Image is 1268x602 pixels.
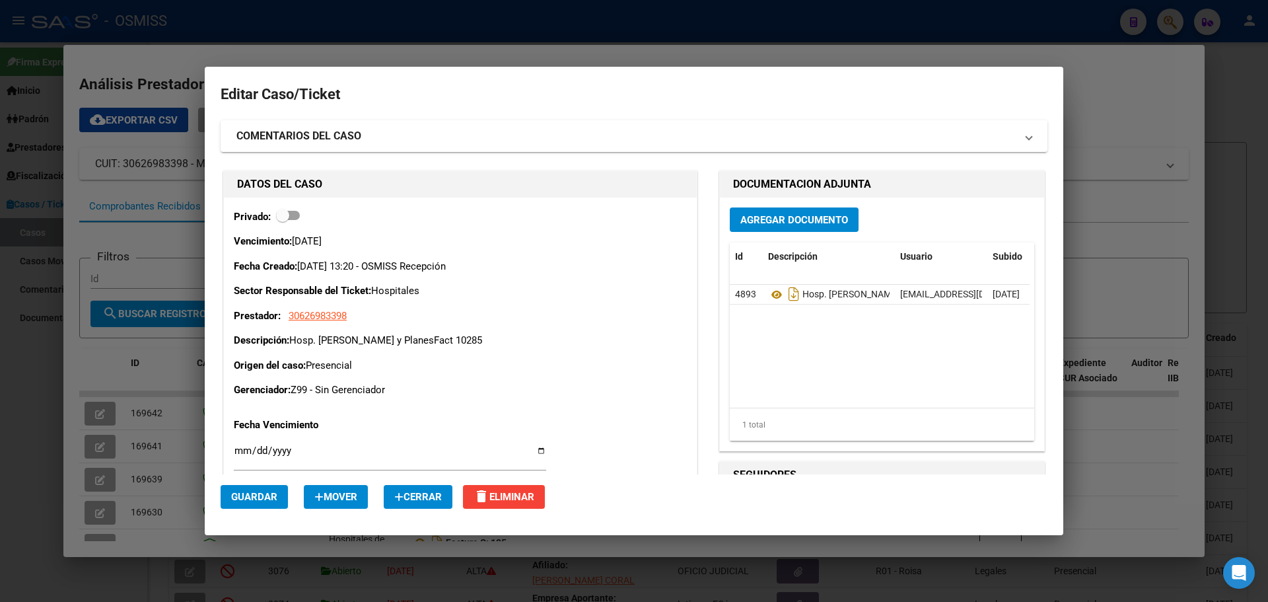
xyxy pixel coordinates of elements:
span: Eliminar [474,491,534,503]
span: Hosp. [PERSON_NAME] y PlanesFact 109-10285 [802,289,1001,300]
span: 30626983398 [289,310,347,322]
span: Mover [314,491,357,503]
strong: DATOS DEL CASO [237,178,322,190]
p: Presencial [234,358,687,373]
span: Guardar [231,491,277,503]
mat-expansion-panel-header: COMENTARIOS DEL CASO [221,120,1047,152]
strong: Prestador: [234,310,281,322]
strong: Sector Responsable del Ticket: [234,285,371,297]
span: Descripción [768,251,818,262]
button: Eliminar [463,485,545,509]
strong: Vencimiento: [234,235,292,247]
mat-icon: delete [474,488,489,504]
span: [DATE] [993,289,1020,299]
h1: SEGUIDORES [733,467,1031,483]
p: [DATE] [234,234,687,249]
strong: Gerenciador: [234,384,291,396]
button: Guardar [221,485,288,509]
datatable-header-cell: Id [730,243,763,271]
strong: Origen del caso: [234,359,306,371]
div: 1 total [730,408,1034,441]
div: Open Intercom Messenger [1223,557,1255,589]
p: [DATE] 13:20 - OSMISS Recepción [234,259,687,274]
button: Cerrar [384,485,452,509]
datatable-header-cell: Descripción [763,243,895,271]
div: 4893 [735,287,757,302]
strong: Fecha Creado: [234,260,297,272]
datatable-header-cell: Usuario [895,243,987,271]
strong: COMENTARIOS DEL CASO [236,128,361,144]
button: Agregar Documento [730,207,859,232]
span: Usuario [900,251,933,262]
h1: DOCUMENTACION ADJUNTA [733,176,1031,192]
span: Subido [993,251,1022,262]
h2: Editar Caso/Ticket [221,82,1047,107]
span: Id [735,251,743,262]
button: Mover [304,485,368,509]
span: Agregar Documento [740,214,848,226]
strong: Privado: [234,211,271,223]
span: [EMAIL_ADDRESS][DOMAIN_NAME] - Recepción OSMISS [900,289,1131,299]
i: Descargar documento [785,283,802,305]
span: Cerrar [394,491,442,503]
p: Hospitales [234,283,687,299]
datatable-header-cell: Subido [987,243,1053,271]
p: Z99 - Sin Gerenciador [234,383,687,398]
p: Fecha Vencimiento [234,418,370,433]
strong: Descripción: [234,334,289,346]
p: Hosp. [PERSON_NAME] y PlanesFact 10285 [234,333,687,348]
